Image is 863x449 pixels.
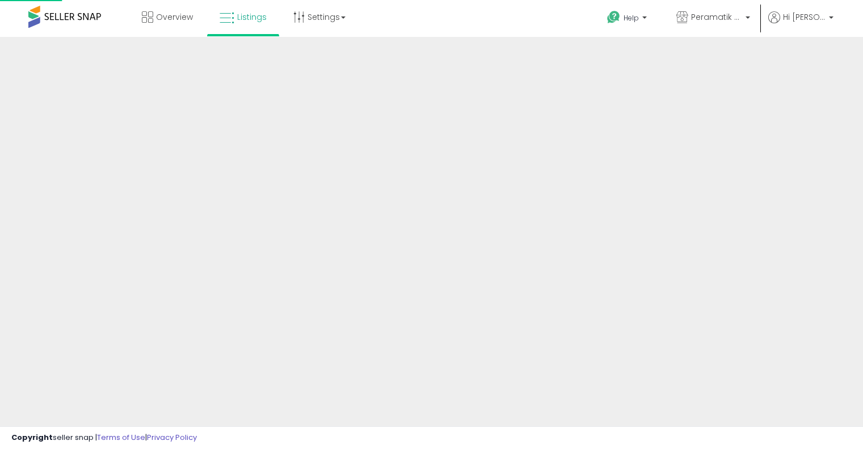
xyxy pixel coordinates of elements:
i: Get Help [607,10,621,24]
span: Peramatik Goods Ltd US [691,11,742,23]
a: Terms of Use [97,432,145,443]
a: Help [598,2,658,37]
span: Listings [237,11,267,23]
div: seller snap | | [11,433,197,443]
span: Overview [156,11,193,23]
span: Hi [PERSON_NAME] [783,11,826,23]
span: Help [624,13,639,23]
a: Privacy Policy [147,432,197,443]
strong: Copyright [11,432,53,443]
a: Hi [PERSON_NAME] [768,11,833,37]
